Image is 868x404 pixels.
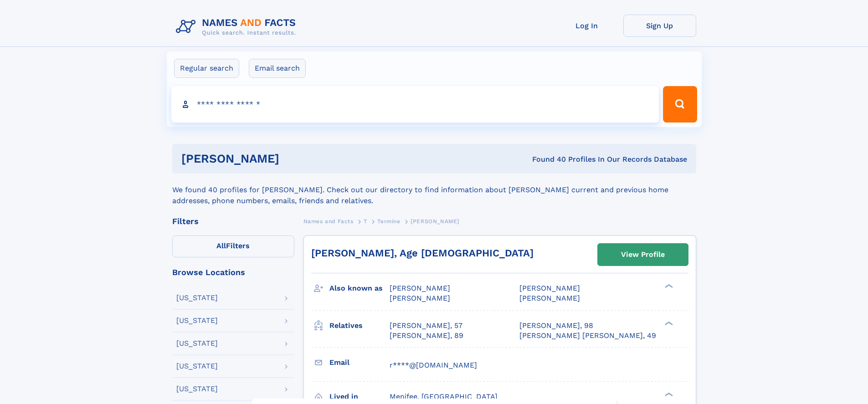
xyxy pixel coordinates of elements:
[172,217,294,225] div: Filters
[172,268,294,276] div: Browse Locations
[329,318,390,333] h3: Relatives
[249,59,306,78] label: Email search
[171,86,659,123] input: search input
[172,15,303,39] img: Logo Names and Facts
[377,215,400,227] a: Termine
[364,218,367,225] span: T
[176,294,218,302] div: [US_STATE]
[176,340,218,347] div: [US_STATE]
[519,284,580,292] span: [PERSON_NAME]
[364,215,367,227] a: T
[172,174,696,206] div: We found 40 profiles for [PERSON_NAME]. Check out our directory to find information about [PERSON...
[390,321,462,331] a: [PERSON_NAME], 57
[663,320,673,326] div: ❯
[172,235,294,257] label: Filters
[176,385,218,393] div: [US_STATE]
[377,218,400,225] span: Termine
[598,244,688,266] a: View Profile
[390,284,450,292] span: [PERSON_NAME]
[329,281,390,296] h3: Also known as
[519,321,593,331] a: [PERSON_NAME], 98
[176,363,218,370] div: [US_STATE]
[519,294,580,302] span: [PERSON_NAME]
[390,294,450,302] span: [PERSON_NAME]
[663,391,673,397] div: ❯
[663,86,697,123] button: Search Button
[663,283,673,289] div: ❯
[174,59,239,78] label: Regular search
[176,317,218,324] div: [US_STATE]
[390,331,463,341] a: [PERSON_NAME], 89
[519,331,656,341] a: [PERSON_NAME] [PERSON_NAME], 49
[311,247,534,259] a: [PERSON_NAME], Age [DEMOGRAPHIC_DATA]
[621,244,665,265] div: View Profile
[216,241,226,250] span: All
[329,355,390,370] h3: Email
[411,218,459,225] span: [PERSON_NAME]
[181,153,406,164] h1: [PERSON_NAME]
[406,154,687,164] div: Found 40 Profiles In Our Records Database
[623,15,696,37] a: Sign Up
[303,215,354,227] a: Names and Facts
[550,15,623,37] a: Log In
[390,392,498,401] span: Menifee, [GEOGRAPHIC_DATA]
